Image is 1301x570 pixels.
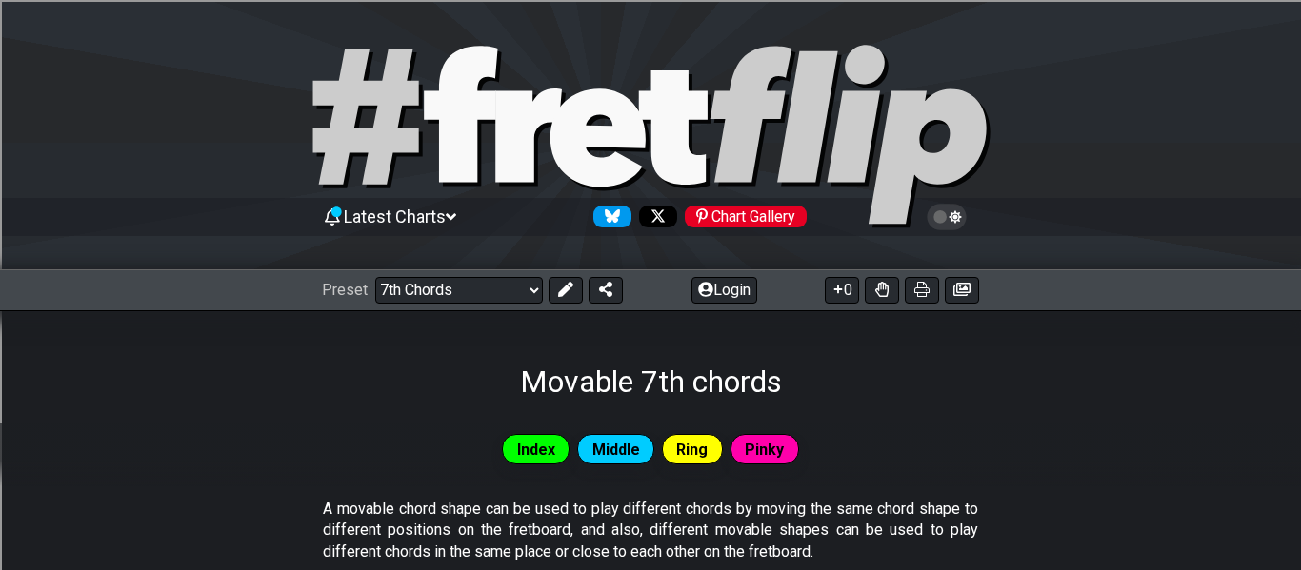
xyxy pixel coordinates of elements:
a: Follow #fretflip at X [631,206,677,227]
button: Toggle Dexterity for all fretkits [865,277,899,304]
button: Login [691,277,757,304]
button: Print [905,277,939,304]
button: Create image [945,277,979,304]
button: Share Preset [589,277,623,304]
div: Chart Gallery [685,206,807,227]
button: Edit Preset [549,277,583,304]
span: Middle [592,436,640,463]
span: Index [517,436,555,463]
a: #fretflip at Pinterest [677,206,807,227]
button: 0 [825,277,859,304]
span: Toggle light / dark theme [936,208,958,226]
span: Ring [676,436,708,463]
span: Preset [322,281,368,299]
span: Pinky [745,436,784,463]
a: Follow #fretflip at Bluesky [586,206,631,227]
select: Preset [375,277,543,304]
span: Latest Charts [344,206,446,226]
